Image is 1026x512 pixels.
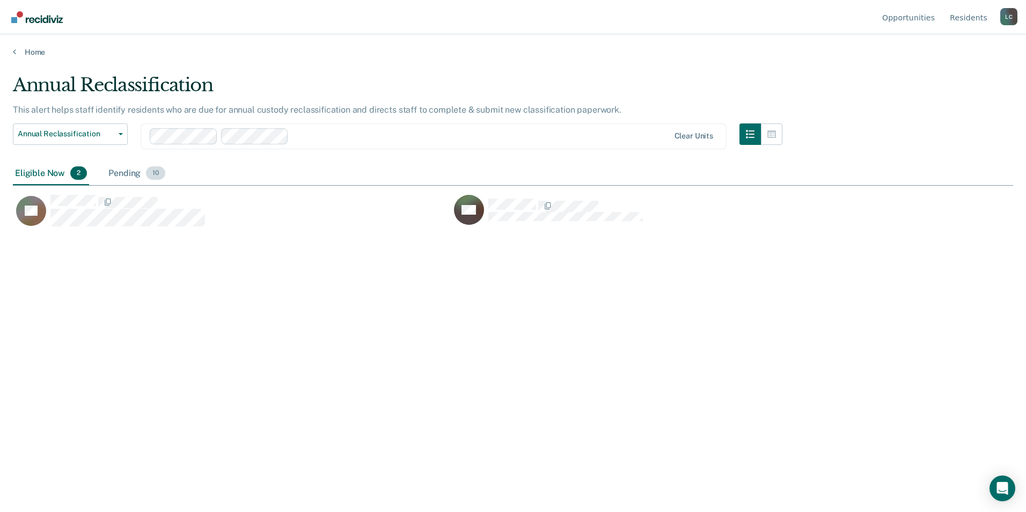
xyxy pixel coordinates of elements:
[451,194,889,237] div: CaseloadOpportunityCell-00238361
[13,162,89,186] div: Eligible Now2
[13,105,621,115] p: This alert helps staff identify residents who are due for annual custody reclassification and dir...
[13,194,451,237] div: CaseloadOpportunityCell-00610999
[11,11,63,23] img: Recidiviz
[18,129,114,138] span: Annual Reclassification
[70,166,87,180] span: 2
[990,476,1015,501] div: Open Intercom Messenger
[106,162,167,186] div: Pending10
[1000,8,1017,25] div: L C
[13,47,1013,57] a: Home
[675,131,714,141] div: Clear units
[1000,8,1017,25] button: Profile dropdown button
[13,123,128,145] button: Annual Reclassification
[146,166,165,180] span: 10
[13,74,782,105] div: Annual Reclassification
